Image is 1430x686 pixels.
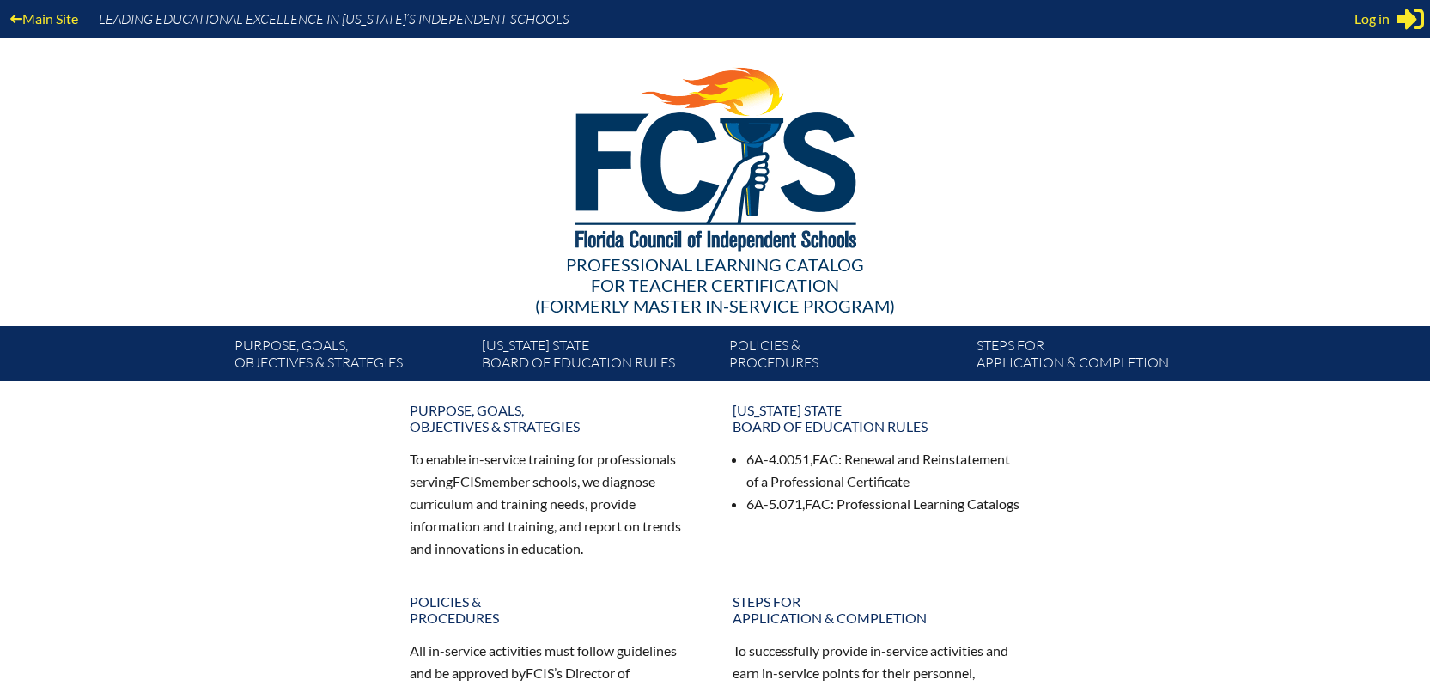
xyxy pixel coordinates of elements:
span: FCIS [453,473,481,489]
a: Policies &Procedures [399,586,709,633]
span: for Teacher Certification [591,275,839,295]
span: FAC [812,451,838,467]
a: Purpose, goals,objectives & strategies [228,333,475,381]
div: Professional Learning Catalog (formerly Master In-service Program) [221,254,1210,316]
span: FCIS [526,665,554,681]
span: Log in [1354,9,1390,29]
span: FAC [805,495,831,512]
a: Steps forapplication & completion [722,586,1031,633]
a: Purpose, goals,objectives & strategies [399,395,709,441]
li: 6A-5.071, : Professional Learning Catalogs [746,493,1021,515]
a: [US_STATE] StateBoard of Education rules [722,395,1031,441]
a: Steps forapplication & completion [970,333,1217,381]
a: Main Site [3,7,85,30]
p: To enable in-service training for professionals serving member schools, we diagnose curriculum an... [410,448,698,559]
a: Policies &Procedures [722,333,970,381]
a: [US_STATE] StateBoard of Education rules [475,333,722,381]
svg: Sign in or register [1397,5,1424,33]
img: FCISlogo221.eps [538,38,892,272]
li: 6A-4.0051, : Renewal and Reinstatement of a Professional Certificate [746,448,1021,493]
